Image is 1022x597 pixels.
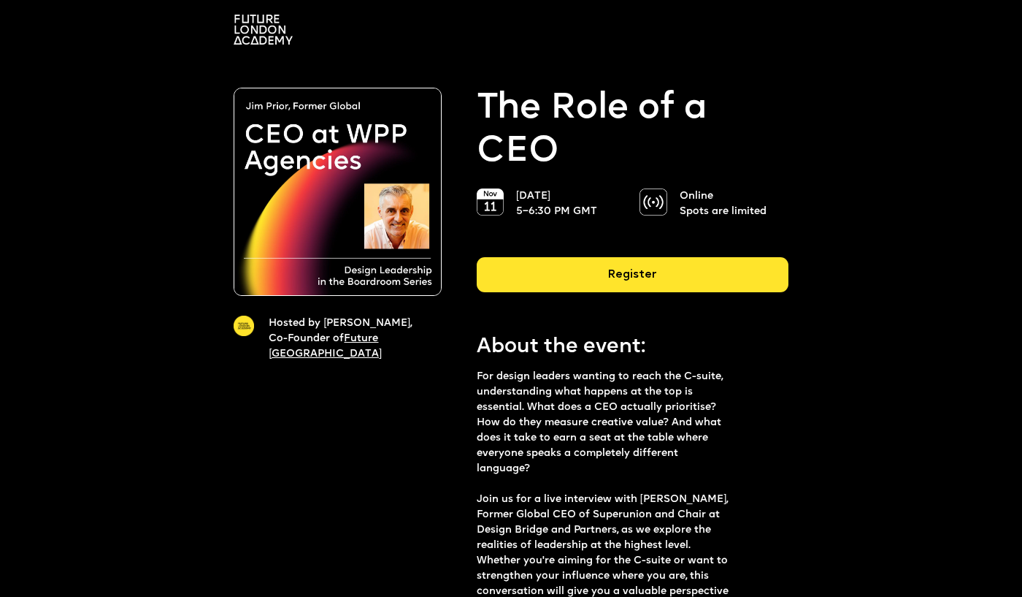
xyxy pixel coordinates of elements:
[477,257,788,304] a: Register
[234,316,254,336] img: A yellow circle with Future London Academy logo
[516,189,614,219] p: [DATE] 5–6:30 PM GMT
[269,316,424,362] p: Hosted by [PERSON_NAME], Co-Founder of
[680,189,777,219] p: Online Spots are limited
[477,257,788,292] div: Register
[477,88,788,174] p: The Role of a CEO
[477,333,757,362] p: About the event:
[269,333,382,360] a: Future [GEOGRAPHIC_DATA]
[234,15,293,45] img: A logo saying in 3 lines: Future London Academy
